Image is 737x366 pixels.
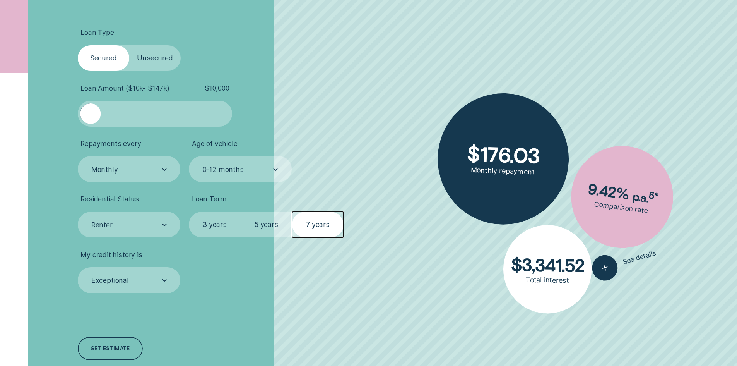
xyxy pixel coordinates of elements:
[129,45,181,71] label: Unsecured
[622,249,657,266] span: See details
[192,139,238,148] span: Age of vehicle
[241,212,292,238] label: 5 years
[192,195,226,203] span: Loan Term
[80,28,114,37] span: Loan Type
[292,212,344,238] label: 7 years
[80,139,141,148] span: Repayments every
[80,84,169,93] span: Loan Amount ( $10k - $147k )
[91,221,113,229] div: Renter
[189,212,240,238] label: 3 years
[91,165,118,174] div: Monthly
[78,337,143,360] a: Get estimate
[205,84,229,93] span: $ 10,000
[78,45,129,71] label: Secured
[203,165,244,174] div: 0-12 months
[80,251,142,259] span: My credit history is
[80,195,139,203] span: Residential Status
[589,241,659,284] button: See details
[91,276,129,285] div: Exceptional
